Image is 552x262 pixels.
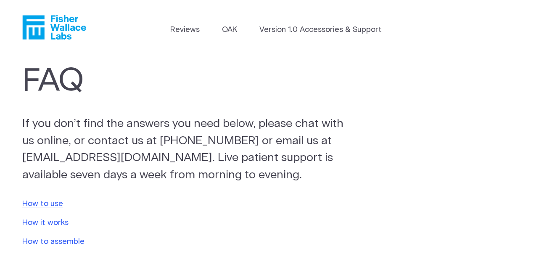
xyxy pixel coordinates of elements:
a: Reviews [170,24,200,36]
a: Version 1.0 Accessories & Support [259,24,382,36]
p: If you don’t find the answers you need below, please chat with us online, or contact us at [PHONE... [22,115,351,183]
a: How to use [22,200,63,208]
h1: FAQ [22,62,359,100]
a: OAK [222,24,237,36]
a: How it works [22,219,69,227]
a: Fisher Wallace [22,15,86,40]
a: How to assemble [22,238,85,246]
